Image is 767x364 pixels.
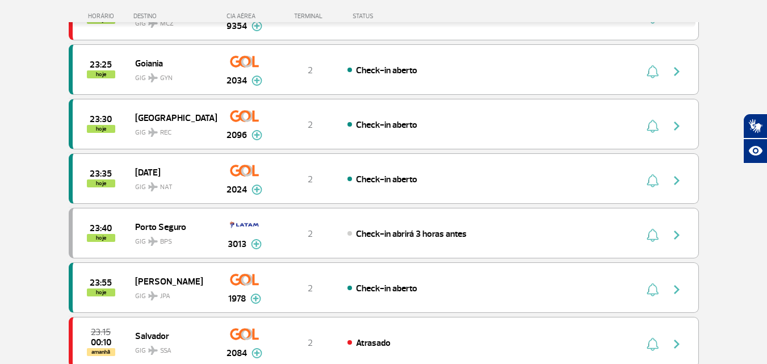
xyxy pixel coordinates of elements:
span: hoje [87,234,115,242]
span: Check-in aberto [356,283,417,294]
img: mais-info-painel-voo.svg [252,185,262,195]
span: 2025-09-25 23:15:00 [91,328,111,336]
span: 2034 [227,74,247,87]
span: Check-in aberto [356,65,417,76]
span: 2025-09-25 23:40:00 [90,224,112,232]
span: amanhã [87,348,115,356]
img: sino-painel-voo.svg [647,65,659,78]
span: GYN [160,73,173,83]
span: GIG [135,340,208,356]
span: GIG [135,67,208,83]
span: 2 [308,228,313,240]
img: seta-direita-painel-voo.svg [670,119,684,133]
div: TERMINAL [273,12,347,20]
span: [GEOGRAPHIC_DATA] [135,110,208,125]
img: sino-painel-voo.svg [647,174,659,187]
img: sino-painel-voo.svg [647,283,659,296]
button: Abrir recursos assistivos. [743,139,767,164]
div: STATUS [347,12,439,20]
span: JPA [160,291,170,302]
span: 2025-09-25 23:30:00 [90,115,112,123]
span: 2024 [227,183,247,196]
img: seta-direita-painel-voo.svg [670,283,684,296]
span: 2025-09-25 23:55:00 [90,279,112,287]
span: Check-in aberto [356,174,417,185]
img: mais-info-painel-voo.svg [251,239,262,249]
img: seta-direita-painel-voo.svg [670,337,684,351]
img: destiny_airplane.svg [148,237,158,246]
span: 2084 [227,346,247,360]
span: SSA [160,346,171,356]
img: seta-direita-painel-voo.svg [670,174,684,187]
span: GIG [135,285,208,302]
span: 2 [308,174,313,185]
span: hoje [87,125,115,133]
span: GIG [135,176,208,193]
span: 2096 [227,128,247,142]
div: CIA AÉREA [216,12,273,20]
img: destiny_airplane.svg [148,291,158,300]
span: Check-in abrirá 3 horas antes [356,228,467,240]
img: seta-direita-painel-voo.svg [670,65,684,78]
span: 2025-09-25 23:35:00 [90,170,112,178]
img: mais-info-painel-voo.svg [250,294,261,304]
span: 2 [308,119,313,131]
span: [DATE] [135,165,208,179]
span: Atrasado [356,337,391,349]
div: DESTINO [133,12,216,20]
span: Goiania [135,56,208,70]
div: Plugin de acessibilidade da Hand Talk. [743,114,767,164]
span: hoje [87,288,115,296]
span: hoje [87,70,115,78]
span: hoje [87,179,115,187]
img: mais-info-painel-voo.svg [252,348,262,358]
span: Salvador [135,328,208,343]
button: Abrir tradutor de língua de sinais. [743,114,767,139]
img: mais-info-painel-voo.svg [252,76,262,86]
div: HORÁRIO [72,12,134,20]
span: 1978 [228,292,246,306]
span: 2 [308,65,313,76]
img: destiny_airplane.svg [148,182,158,191]
span: GIG [135,231,208,247]
span: GIG [135,122,208,138]
img: destiny_airplane.svg [148,346,158,355]
span: 2 [308,337,313,349]
span: 2025-09-25 23:25:00 [90,61,112,69]
span: 2025-09-26 00:10:00 [91,338,111,346]
img: seta-direita-painel-voo.svg [670,228,684,242]
span: [PERSON_NAME] [135,274,208,288]
span: 2 [308,283,313,294]
span: BPS [160,237,172,247]
img: destiny_airplane.svg [148,128,158,137]
span: NAT [160,182,173,193]
img: sino-painel-voo.svg [647,337,659,351]
img: mais-info-painel-voo.svg [252,130,262,140]
span: 3013 [228,237,246,251]
span: REC [160,128,171,138]
img: sino-painel-voo.svg [647,119,659,133]
img: destiny_airplane.svg [148,73,158,82]
span: Porto Seguro [135,219,208,234]
span: Check-in aberto [356,119,417,131]
img: sino-painel-voo.svg [647,228,659,242]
